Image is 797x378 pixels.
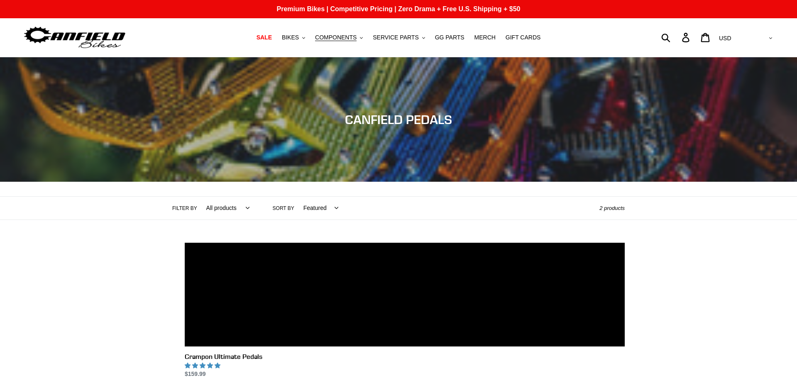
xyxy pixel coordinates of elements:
[345,112,452,127] span: CANFIELD PEDALS
[278,32,309,43] button: BIKES
[431,32,469,43] a: GG PARTS
[666,28,687,46] input: Search
[506,34,541,41] span: GIFT CARDS
[373,34,418,41] span: SERVICE PARTS
[23,24,127,51] img: Canfield Bikes
[599,205,625,211] span: 2 products
[311,32,367,43] button: COMPONENTS
[470,32,500,43] a: MERCH
[435,34,465,41] span: GG PARTS
[369,32,429,43] button: SERVICE PARTS
[273,205,294,212] label: Sort by
[282,34,299,41] span: BIKES
[501,32,545,43] a: GIFT CARDS
[257,34,272,41] span: SALE
[474,34,496,41] span: MERCH
[172,205,197,212] label: Filter by
[315,34,357,41] span: COMPONENTS
[252,32,276,43] a: SALE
